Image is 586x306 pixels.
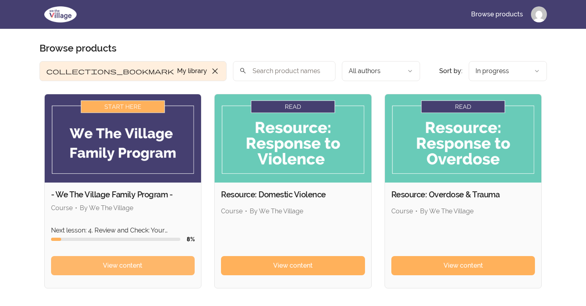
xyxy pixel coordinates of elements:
span: • [75,204,77,212]
a: View content [391,256,535,275]
span: By We The Village [250,207,303,215]
p: Next lesson: 4. Review and Check: Your Knowledge [51,226,195,235]
span: search [239,65,247,76]
img: Profile image for RICHARD W MAGEE [531,6,547,22]
span: Course [221,207,243,215]
span: View content [103,261,142,270]
a: Browse products [465,5,529,24]
img: Product image for - We The Village Family Program - [45,94,201,183]
button: Filter by author [342,61,420,81]
button: Product sort options [469,61,547,81]
span: • [245,207,247,215]
span: 8 % [187,236,195,242]
h2: Resource: Domestic Violence [221,189,365,200]
span: collections_bookmark [46,66,174,76]
span: By We The Village [80,204,133,212]
nav: Main [465,5,547,24]
span: close [210,66,220,76]
div: Course progress [51,238,181,241]
span: By We The Village [420,207,474,215]
h2: - We The Village Family Program - [51,189,195,200]
img: Product image for Resource: Domestic Violence [215,94,371,183]
span: • [415,207,418,215]
h2: Browse products [39,42,116,55]
img: We The Village logo [39,5,81,24]
span: View content [273,261,313,270]
button: Filter by My library [39,61,227,81]
img: Product image for Resource: Overdose & Trauma [385,94,542,183]
span: Course [51,204,73,212]
span: View content [444,261,483,270]
input: Search product names [233,61,335,81]
a: View content [51,256,195,275]
h2: Resource: Overdose & Trauma [391,189,535,200]
span: Course [391,207,413,215]
span: Sort by: [439,67,462,75]
a: View content [221,256,365,275]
